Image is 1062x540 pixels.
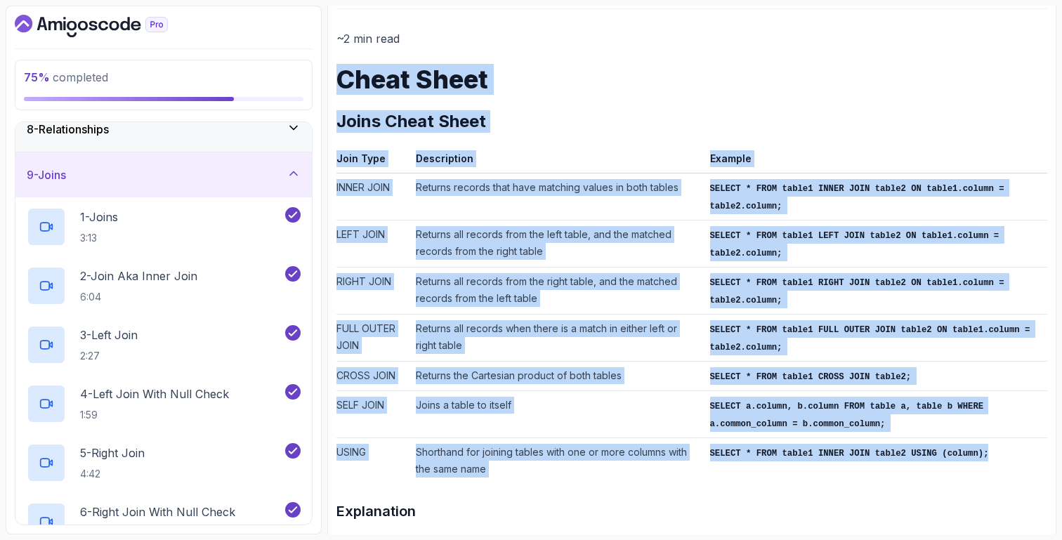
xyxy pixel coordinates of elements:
code: SELECT * FROM table1 INNER JOIN table2 USING (column); [710,449,989,459]
p: 4 - Left Join With Null Check [80,386,229,402]
th: Description [410,150,704,173]
h3: 8 - Relationships [27,121,109,138]
button: 8-Relationships [15,107,312,152]
button: 1-Joins3:13 [27,207,301,246]
code: SELECT a.column, b.column FROM table a, table b WHERE a.common_column = b.common_column; [710,402,984,429]
button: 5-Right Join4:42 [27,443,301,482]
code: SELECT * FROM table1 INNER JOIN table2 ON table1.column = table2.column; [710,184,1004,211]
p: ~2 min read [336,29,1047,48]
td: RIGHT JOIN [336,267,410,314]
p: 6:04 [80,290,197,304]
td: Returns all records when there is a match in either left or right table [410,314,704,361]
span: completed [24,70,108,84]
td: Returns records that have matching values in both tables [410,173,704,220]
code: SELECT * FROM table1 RIGHT JOIN table2 ON table1.column = table2.column; [710,278,1004,305]
h2: Joins Cheat Sheet [336,110,1047,133]
p: 1 - Joins [80,209,118,225]
td: SELF JOIN [336,390,410,437]
code: SELECT * FROM table1 FULL OUTER JOIN table2 ON table1.column = table2.column; [710,325,1030,353]
a: Dashboard [15,15,200,37]
td: Shorthand for joining tables with one or more columns with the same name [410,437,704,483]
code: SELECT * FROM table1 LEFT JOIN table2 ON table1.column = table2.column; [710,231,999,258]
span: 75 % [24,70,50,84]
p: 2:27 [80,349,138,363]
button: 2-Join Aka Inner Join6:04 [27,266,301,305]
td: USING [336,437,410,483]
button: 3-Left Join2:27 [27,325,301,364]
td: CROSS JOIN [336,361,410,390]
h1: Cheat Sheet [336,65,1047,93]
th: Join Type [336,150,410,173]
td: Returns all records from the right table, and the matched records from the left table [410,267,704,314]
button: 4-Left Join With Null Check1:59 [27,384,301,423]
td: Joins a table to itself [410,390,704,437]
button: 9-Joins [15,152,312,197]
td: INNER JOIN [336,173,410,220]
h3: 9 - Joins [27,166,66,183]
td: Returns the Cartesian product of both tables [410,361,704,390]
td: FULL OUTER JOIN [336,314,410,361]
p: 6 - Right Join With Null Check [80,503,235,520]
td: Returns all records from the left table, and the matched records from the right table [410,220,704,267]
td: LEFT JOIN [336,220,410,267]
p: 1:59 [80,408,229,422]
th: Example [704,150,1047,173]
code: SELECT * FROM table1 CROSS JOIN table2; [710,372,912,382]
p: 3 - Left Join [80,327,138,343]
p: 3:13 [80,231,118,245]
h3: Explanation [336,500,1047,522]
p: 2 - Join Aka Inner Join [80,268,197,284]
p: 5 - Right Join [80,444,145,461]
p: 4:42 [80,467,145,481]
